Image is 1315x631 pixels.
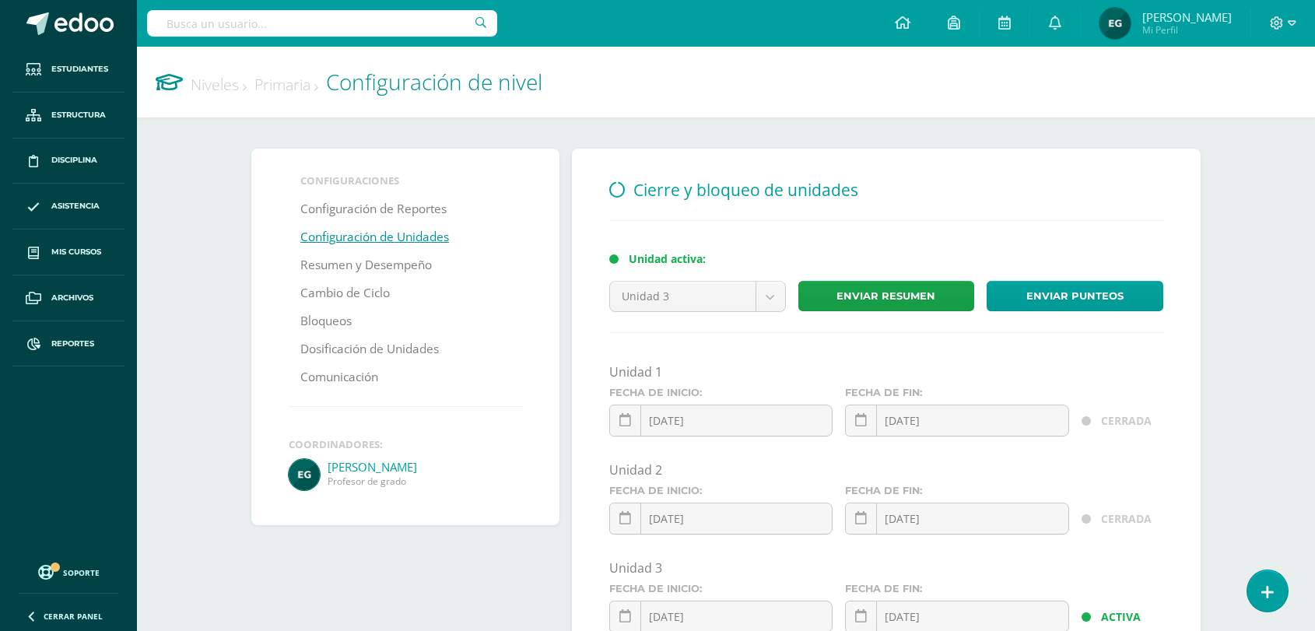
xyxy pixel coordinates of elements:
a: Disciplina [12,138,124,184]
label: Fecha de inicio: [609,583,833,594]
input: Busca un usuario... [147,10,497,37]
div: Unidad 1 [609,363,1163,380]
div: Unidad 3 [609,559,1163,577]
div: Unidad activa: [629,251,1163,266]
img: 4615313cb8110bcdf70a3d7bb033b77e.png [289,459,320,490]
span: Cerrar panel [44,611,103,622]
a: Archivos [12,275,124,321]
span: Soporte [63,567,100,578]
a: Cambio de Ciclo [300,279,390,307]
span: Disciplina [51,154,97,167]
span: Unidad 3 [622,282,744,311]
a: Soporte [19,561,118,582]
span: Mis cursos [51,246,101,258]
span: Configuración de nivel [326,67,542,96]
span: Asistencia [51,200,100,212]
span: Archivos [51,292,93,304]
label: Fecha de inicio: [609,485,833,496]
span: Reportes [51,338,94,350]
div: CERRADA [1101,503,1163,535]
label: Fecha de fin: [845,485,1068,496]
span: Estudiantes [51,63,108,75]
div: Unidad 2 [609,461,1163,479]
label: Fecha de fin: [845,583,1068,594]
a: Asistencia [12,184,124,230]
a: [PERSON_NAME] [328,459,522,475]
span: Mi Perfil [1142,23,1232,37]
img: 4615313cb8110bcdf70a3d7bb033b77e.png [1099,8,1131,39]
a: Enviar resumen [798,281,975,311]
a: Configuración de Unidades [300,223,449,251]
span: Cierre y bloqueo de unidades [633,179,858,201]
a: Reportes [12,321,124,367]
input: ¿En qué fecha termina la unidad? [846,405,1068,436]
a: Estructura [12,93,124,138]
a: Bloqueos [300,307,352,335]
a: Dosificación de Unidades [300,335,439,363]
div: Coordinadores: [289,437,522,451]
a: Resumen y Desempeño [300,251,432,279]
a: Primaria [254,74,318,95]
a: Niveles [191,74,247,95]
div: CERRADA [1101,405,1163,436]
span: Profesor de grado [328,475,522,488]
input: ¿En qué fecha termina la unidad? [846,503,1068,534]
input: ¿En qué fecha inicia la unidad? [610,405,832,436]
li: Configuraciones [300,174,510,188]
label: Fecha de inicio: [609,387,833,398]
a: Estudiantes [12,47,124,93]
span: Estructura [51,109,106,121]
a: Mis cursos [12,230,124,275]
span: [PERSON_NAME] [1142,9,1232,25]
a: Unidad 3 [610,282,785,311]
a: Configuración de Reportes [300,195,447,223]
a: Comunicación [300,363,378,391]
a: Enviar punteos [987,281,1163,311]
input: ¿En qué fecha inicia la unidad? [610,503,832,534]
label: Fecha de fin: [845,387,1068,398]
